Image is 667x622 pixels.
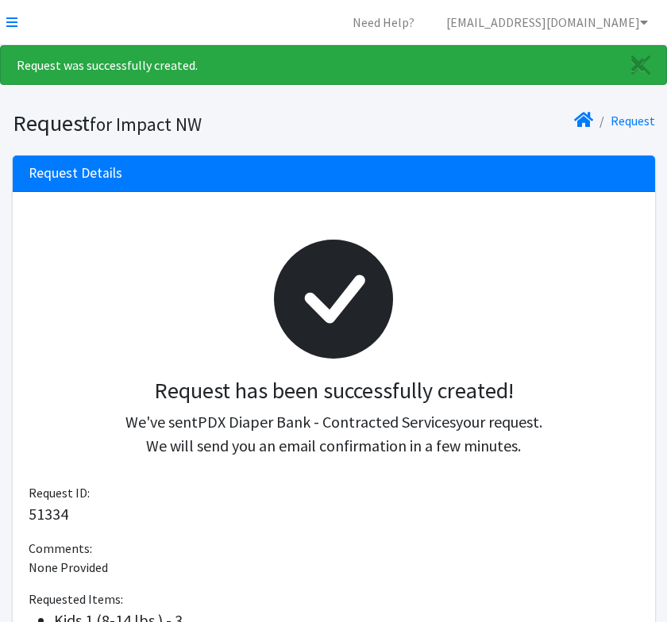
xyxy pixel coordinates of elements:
h3: Request Details [29,165,122,182]
span: Request ID: [29,485,90,501]
a: Need Help? [340,6,427,38]
a: Close [615,46,666,84]
span: PDX Diaper Bank - Contracted Services [198,412,456,432]
span: Requested Items: [29,591,123,607]
span: None Provided [29,559,108,575]
p: 51334 [29,502,639,526]
small: for Impact NW [90,113,202,136]
h1: Request [13,109,328,137]
h3: Request has been successfully created! [41,378,627,405]
span: Comments: [29,540,92,556]
a: Request [611,113,655,129]
a: [EMAIL_ADDRESS][DOMAIN_NAME] [434,6,661,38]
p: We've sent your request. We will send you an email confirmation in a few minutes. [41,410,627,458]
